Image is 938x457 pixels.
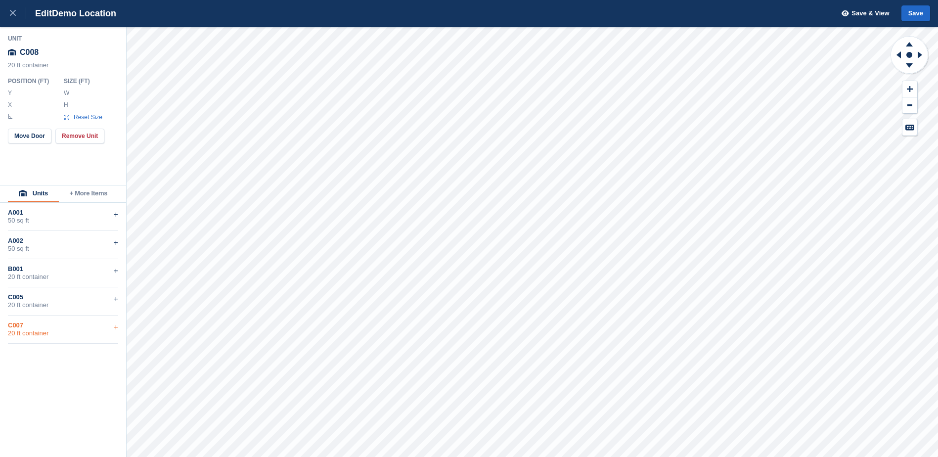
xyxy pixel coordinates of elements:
[26,7,116,19] div: Edit Demo Location
[8,203,118,231] div: A00150 sq ft+
[901,5,930,22] button: Save
[8,329,118,337] div: 20 ft container
[8,231,118,259] div: A00250 sq ft+
[64,77,107,85] div: Size ( FT )
[8,101,13,109] label: X
[55,129,104,143] button: Remove Unit
[64,101,69,109] label: H
[8,321,118,329] div: C007
[114,237,118,249] div: +
[8,35,119,43] div: Unit
[8,316,118,344] div: C00720 ft container+
[851,8,889,18] span: Save & View
[8,265,118,273] div: B001
[64,89,69,97] label: W
[8,293,118,301] div: C005
[8,237,118,245] div: A002
[836,5,890,22] button: Save & View
[8,217,118,225] div: 50 sq ft
[8,129,51,143] button: Move Door
[114,293,118,305] div: +
[8,114,12,119] img: angle-icn.0ed2eb85.svg
[114,209,118,221] div: +
[8,77,56,85] div: Position ( FT )
[114,321,118,333] div: +
[8,273,118,281] div: 20 ft container
[8,89,13,97] label: Y
[902,97,917,114] button: Zoom Out
[8,245,118,253] div: 50 sq ft
[8,259,118,287] div: B00120 ft container+
[8,287,118,316] div: C00520 ft container+
[8,301,118,309] div: 20 ft container
[8,209,118,217] div: A001
[114,265,118,277] div: +
[8,44,119,61] div: C008
[8,61,119,74] div: 20 ft container
[902,119,917,136] button: Keyboard Shortcuts
[8,185,59,202] button: Units
[59,185,118,202] button: + More Items
[73,113,103,122] span: Reset Size
[902,81,917,97] button: Zoom In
